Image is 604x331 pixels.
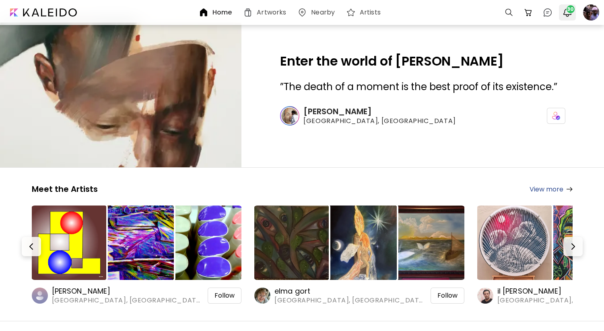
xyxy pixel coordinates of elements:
[311,9,335,16] h6: Nearby
[280,80,565,93] h3: ” ”
[567,187,573,191] img: arrow-right
[530,184,573,194] a: View more
[477,206,552,280] img: https://cdn.kaleido.art/CDN/Artwork/1488/Thumbnail/large.webp?updated=7000
[208,288,241,304] div: Follow
[543,8,552,17] img: chatIcon
[214,292,235,300] span: Follow
[254,204,464,305] a: https://cdn.kaleido.art/CDN/Artwork/175868/Thumbnail/large.webp?updated=779473https://cdn.kaleido...
[199,8,235,17] a: Home
[563,8,572,17] img: bellIcon
[297,8,338,17] a: Nearby
[563,237,583,256] button: Next-button
[99,206,174,280] img: https://cdn.kaleido.art/CDN/Artwork/175391/Thumbnail/medium.webp?updated=777384
[32,206,106,280] img: https://cdn.kaleido.art/CDN/Artwork/175597/Thumbnail/large.webp?updated=778264
[390,206,464,280] img: https://cdn.kaleido.art/CDN/Artwork/175865/Thumbnail/medium.webp?updated=779457
[568,242,578,251] img: Next-button
[27,242,36,251] img: Prev-button
[212,9,232,16] h6: Home
[32,184,98,194] h5: Meet the Artists
[52,286,202,296] h6: [PERSON_NAME]
[167,206,241,280] img: https://cdn.kaleido.art/CDN/Artwork/173711/Thumbnail/medium.webp?updated=770582
[280,106,565,125] a: [PERSON_NAME][GEOGRAPHIC_DATA], [GEOGRAPHIC_DATA]icon
[561,6,574,19] button: bellIcon30
[360,9,381,16] h6: Artists
[567,5,575,13] span: 30
[254,206,329,280] img: https://cdn.kaleido.art/CDN/Artwork/175868/Thumbnail/large.webp?updated=779473
[524,8,533,17] img: cart
[284,80,554,93] span: The death of a moment is the best proof of its existence.
[280,55,565,68] h2: Enter the world of [PERSON_NAME]
[346,8,384,17] a: Artists
[22,237,41,256] button: Prev-button
[552,112,560,120] img: icon
[431,288,464,304] div: Follow
[274,296,425,305] span: [GEOGRAPHIC_DATA], [GEOGRAPHIC_DATA]
[243,8,289,17] a: Artworks
[257,9,286,16] h6: Artworks
[303,117,456,125] span: [GEOGRAPHIC_DATA], [GEOGRAPHIC_DATA]
[322,206,396,280] img: https://cdn.kaleido.art/CDN/Artwork/175874/Thumbnail/medium.webp?updated=779508
[303,106,456,117] h6: [PERSON_NAME]
[32,204,242,305] a: https://cdn.kaleido.art/CDN/Artwork/175597/Thumbnail/large.webp?updated=778264https://cdn.kaleido...
[52,296,202,305] span: [GEOGRAPHIC_DATA], [GEOGRAPHIC_DATA]
[437,292,458,300] span: Follow
[274,286,425,296] h6: elma gort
